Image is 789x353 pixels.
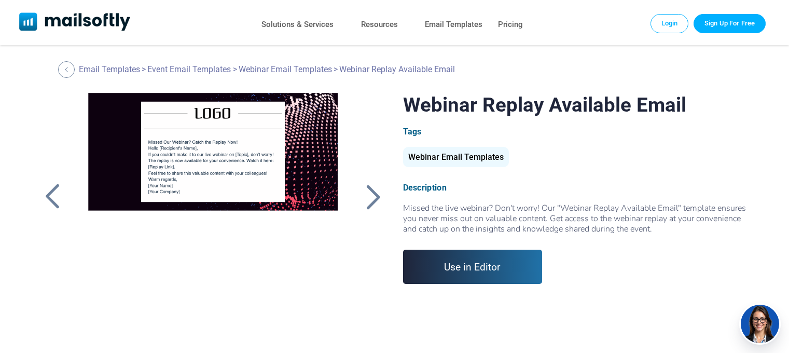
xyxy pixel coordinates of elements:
a: Event Email Templates [147,64,231,74]
div: Tags [403,127,750,137]
a: Trial [694,14,766,33]
a: Login [650,14,689,33]
a: Webinar Email Templates [403,156,509,161]
a: Email Templates [79,64,140,74]
a: Solutions & Services [261,17,334,32]
a: Use in Editor [403,250,543,284]
a: Webinar Email Templates [239,64,332,74]
a: Pricing [498,17,523,32]
a: Mailsoftly [19,12,131,33]
a: Resources [361,17,398,32]
a: Back [58,61,77,78]
h1: Webinar Replay Available Email [403,93,750,116]
div: Webinar Email Templates [403,147,509,167]
a: Back [360,183,386,210]
a: Webinar Replay Available Email [74,93,352,352]
div: Missed the live webinar? Don't worry! Our "Webinar Replay Available Email" template ensures you n... [403,203,750,234]
a: Email Templates [425,17,482,32]
div: Description [403,183,750,193]
a: Back [39,183,65,210]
